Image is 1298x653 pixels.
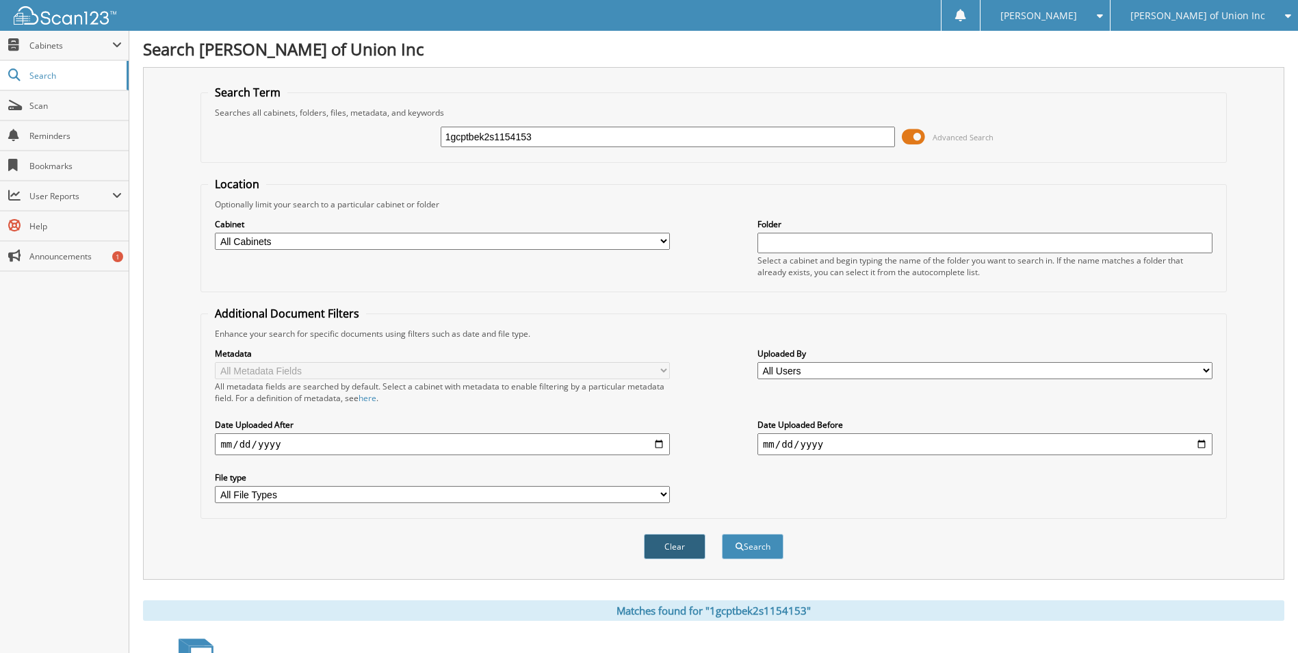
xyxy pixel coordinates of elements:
[29,100,122,112] span: Scan
[208,199,1219,210] div: Optionally limit your search to a particular cabinet or folder
[143,38,1284,60] h1: Search [PERSON_NAME] of Union Inc
[112,251,123,262] div: 1
[644,534,705,559] button: Clear
[1130,12,1265,20] span: [PERSON_NAME] of Union Inc
[1230,587,1298,653] iframe: Chat Widget
[933,132,994,142] span: Advanced Search
[215,381,670,404] div: All metadata fields are searched by default. Select a cabinet with metadata to enable filtering b...
[757,255,1212,278] div: Select a cabinet and begin typing the name of the folder you want to search in. If the name match...
[722,534,783,559] button: Search
[208,85,287,100] legend: Search Term
[215,472,670,483] label: File type
[14,6,116,25] img: scan123-logo-white.svg
[29,190,112,202] span: User Reports
[143,600,1284,621] div: Matches found for "1gcptbek2s1154153"
[757,218,1212,230] label: Folder
[29,130,122,142] span: Reminders
[757,433,1212,455] input: end
[208,328,1219,340] div: Enhance your search for specific documents using filters such as date and file type.
[215,419,670,431] label: Date Uploaded After
[29,160,122,172] span: Bookmarks
[208,306,366,321] legend: Additional Document Filters
[757,348,1212,359] label: Uploaded By
[1000,12,1077,20] span: [PERSON_NAME]
[359,392,376,404] a: here
[29,251,122,262] span: Announcements
[29,220,122,232] span: Help
[215,348,670,359] label: Metadata
[215,433,670,455] input: start
[29,70,120,81] span: Search
[208,177,266,192] legend: Location
[29,40,112,51] span: Cabinets
[208,107,1219,118] div: Searches all cabinets, folders, files, metadata, and keywords
[215,218,670,230] label: Cabinet
[757,419,1212,431] label: Date Uploaded Before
